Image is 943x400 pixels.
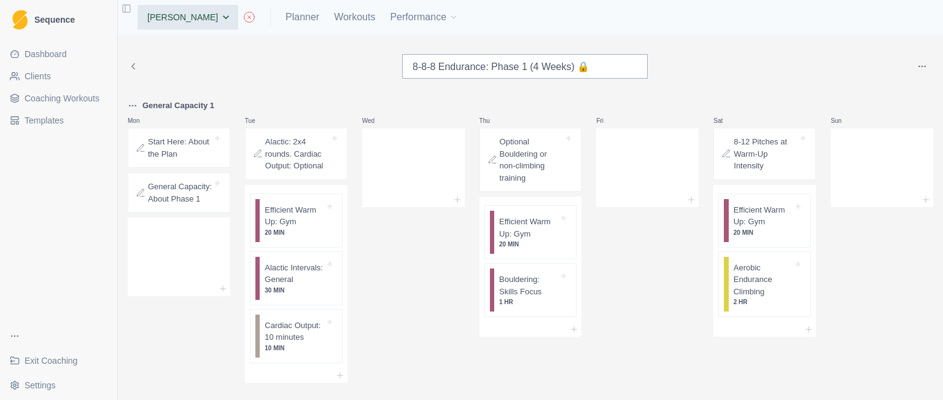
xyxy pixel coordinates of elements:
[34,15,75,24] span: Sequence
[831,116,842,125] p: Sun
[245,128,347,180] div: Alactic: 2x4 rounds. Cardiac Output: Optional
[5,5,112,34] a: LogoSequence
[718,251,811,318] div: Aerobic Endurance Climbing2 HR
[390,5,459,29] button: Performance
[484,263,577,317] div: Bouldering: Skills Focus1 HR
[5,66,112,86] a: Clients
[128,128,230,168] div: Start Here: About the Plan
[265,136,330,172] p: Alactic: 2x4 rounds. Cardiac Output: Optional
[265,320,324,343] p: Cardiac Output: 10 minutes
[734,297,793,307] p: 2 HR
[25,114,64,127] span: Templates
[128,116,139,125] p: Mon
[25,48,67,60] span: Dashboard
[12,10,28,30] img: Logo
[718,194,811,248] div: Efficient Warm Up: Gym20 MIN
[484,205,577,259] div: Efficient Warm Up: Gym20 MIN
[5,44,112,64] a: Dashboard
[25,355,77,367] span: Exit Coaching
[250,251,343,305] div: Alactic Intervals: General30 MIN
[734,136,798,172] p: 8-12 Pitches at Warm-Up Intensity
[25,70,51,82] span: Clients
[5,375,112,395] button: Settings
[265,343,324,353] p: 10 MIN
[713,128,816,180] div: 8-12 Pitches at Warm-Up Intensity
[734,204,793,228] p: Efficient Warm Up: Gym
[142,100,214,112] p: General Capacity 1
[596,116,603,125] p: Fri
[265,228,324,237] p: 20 MIN
[499,273,559,297] p: Bouldering: Skills Focus
[25,92,99,104] span: Coaching Workouts
[128,173,230,213] div: General Capacity: About Phase 1
[334,10,375,25] a: Workouts
[500,136,564,184] p: Optional Bouldering or non-climbing training
[148,181,212,205] p: General Capacity: About Phase 1
[734,228,793,237] p: 20 MIN
[499,297,559,307] p: 1 HR
[479,116,490,125] p: Thu
[245,116,255,125] p: Tue
[713,116,723,125] p: Sat
[265,286,324,295] p: 30 MIN
[285,10,319,25] a: Planner
[250,309,343,363] div: Cardiac Output: 10 minutes10 MIN
[5,88,112,108] a: Coaching Workouts
[265,204,324,228] p: Efficient Warm Up: Gym
[250,194,343,248] div: Efficient Warm Up: Gym20 MIN
[5,111,112,130] a: Templates
[362,116,374,125] p: Wed
[499,216,559,240] p: Efficient Warm Up: Gym
[734,262,793,298] p: Aerobic Endurance Climbing
[479,128,582,192] div: Optional Bouldering or non-climbing training
[499,240,559,249] p: 20 MIN
[5,351,112,371] a: Exit Coaching
[265,262,324,286] p: Alactic Intervals: General
[148,136,212,160] p: Start Here: About the Plan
